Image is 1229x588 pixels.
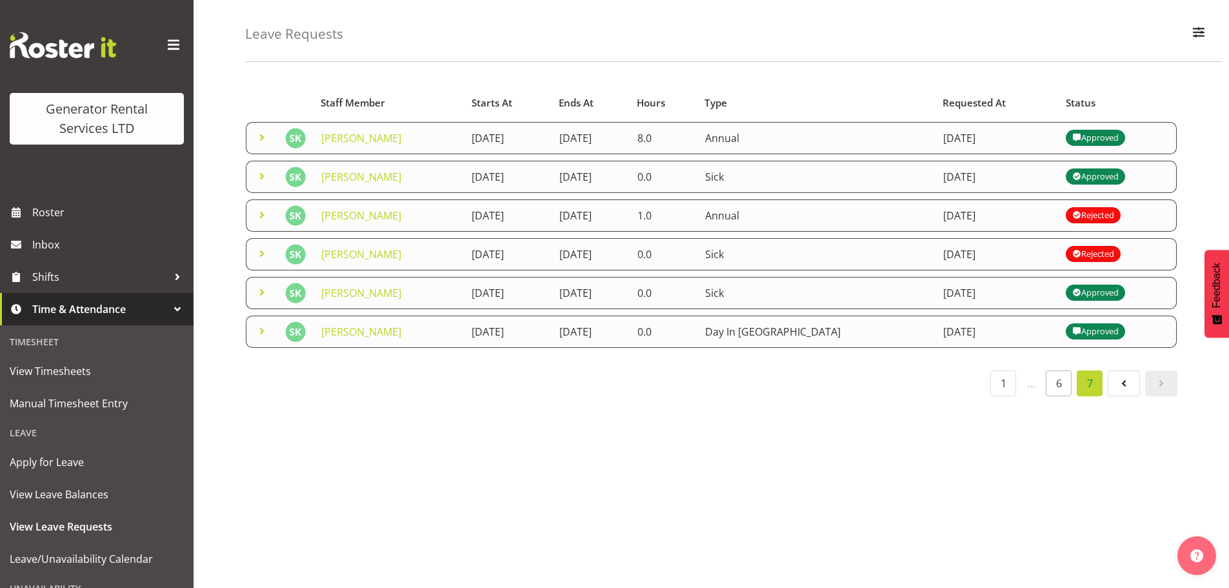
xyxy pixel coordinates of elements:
a: [PERSON_NAME] [321,208,401,223]
td: [DATE] [935,122,1058,154]
div: Rejected [1072,247,1114,262]
td: 0.0 [630,238,697,270]
td: [DATE] [935,238,1058,270]
div: Approved [1072,169,1119,185]
td: [DATE] [464,277,551,309]
a: [PERSON_NAME] [321,131,401,145]
img: stephen-kennedy2327.jpg [285,283,306,303]
td: [DATE] [464,199,551,232]
td: Annual [697,199,935,232]
img: stephen-kennedy2327.jpg [285,167,306,187]
span: Shifts [32,267,168,287]
div: Rejected [1072,208,1114,223]
span: Type [704,96,727,110]
span: Hours [637,96,665,110]
span: Staff Member [321,96,385,110]
td: [DATE] [552,122,630,154]
a: View Leave Requests [3,511,190,543]
td: Annual [697,122,935,154]
a: Apply for Leave [3,446,190,478]
td: [DATE] [552,161,630,193]
span: View Leave Requests [10,517,184,536]
td: [DATE] [935,316,1058,348]
td: 8.0 [630,122,697,154]
span: Roster [32,203,187,222]
a: 6 [1046,370,1072,396]
span: Manual Timesheet Entry [10,394,184,413]
div: Leave [3,420,190,446]
span: Requested At [943,96,1006,110]
span: Feedback [1211,263,1223,308]
td: Sick [697,277,935,309]
h4: Leave Requests [245,26,343,41]
td: [DATE] [935,161,1058,193]
td: 0.0 [630,316,697,348]
a: Leave/Unavailability Calendar [3,543,190,575]
img: stephen-kennedy2327.jpg [285,205,306,226]
a: View Leave Balances [3,478,190,511]
div: Approved [1072,130,1119,146]
button: Feedback - Show survey [1204,250,1229,338]
td: Sick [697,161,935,193]
a: View Timesheets [3,355,190,387]
span: Inbox [32,235,187,254]
td: [DATE] [552,199,630,232]
span: Time & Attendance [32,299,168,319]
td: Sick [697,238,935,270]
td: [DATE] [464,238,551,270]
img: stephen-kennedy2327.jpg [285,128,306,148]
div: Generator Rental Services LTD [23,99,171,138]
td: [DATE] [935,277,1058,309]
a: [PERSON_NAME] [321,170,401,184]
td: 0.0 [630,277,697,309]
span: View Timesheets [10,361,184,381]
a: 1 [990,370,1016,396]
td: [DATE] [464,122,551,154]
div: Approved [1072,285,1119,301]
td: 1.0 [630,199,697,232]
td: [DATE] [464,161,551,193]
span: Apply for Leave [10,452,184,472]
img: help-xxl-2.png [1190,549,1203,562]
img: stephen-kennedy2327.jpg [285,321,306,342]
td: [DATE] [552,238,630,270]
td: [DATE] [935,199,1058,232]
button: Filter Employees [1185,20,1212,48]
td: [DATE] [552,316,630,348]
div: Approved [1072,324,1119,340]
span: View Leave Balances [10,485,184,504]
span: Starts At [472,96,512,110]
img: Rosterit website logo [10,32,116,58]
span: Leave/Unavailability Calendar [10,549,184,569]
td: 0.0 [630,161,697,193]
span: Ends At [559,96,594,110]
a: [PERSON_NAME] [321,247,401,261]
a: Manual Timesheet Entry [3,387,190,420]
td: Day In [GEOGRAPHIC_DATA] [697,316,935,348]
div: Timesheet [3,329,190,355]
img: stephen-kennedy2327.jpg [285,244,306,265]
a: [PERSON_NAME] [321,325,401,339]
a: [PERSON_NAME] [321,286,401,300]
span: Status [1066,96,1095,110]
td: [DATE] [464,316,551,348]
td: [DATE] [552,277,630,309]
